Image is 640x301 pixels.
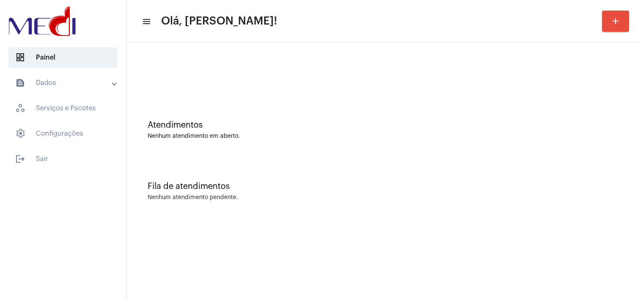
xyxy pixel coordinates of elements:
[15,129,25,139] span: sidenav icon
[148,182,619,191] div: Fila de atendimentos
[7,4,78,38] img: d3a1b5fa-500b-b90f-5a1c-719c20e9830b.png
[15,78,113,88] mat-panel-title: Dados
[148,133,619,140] div: Nenhum atendimento em aberto.
[142,16,150,27] mat-icon: sidenav icon
[15,52,25,63] span: sidenav icon
[15,103,25,113] span: sidenav icon
[15,154,25,164] mat-icon: sidenav icon
[148,120,619,130] div: Atendimentos
[15,78,25,88] mat-icon: sidenav icon
[161,14,277,28] span: Olá, [PERSON_NAME]!
[610,16,621,26] mat-icon: add
[8,47,118,68] span: Painel
[8,123,118,144] span: Configurações
[8,149,118,169] span: Sair
[5,73,126,93] mat-expansion-panel-header: sidenav iconDados
[148,194,238,201] div: Nenhum atendimento pendente.
[8,98,118,118] span: Serviços e Pacotes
